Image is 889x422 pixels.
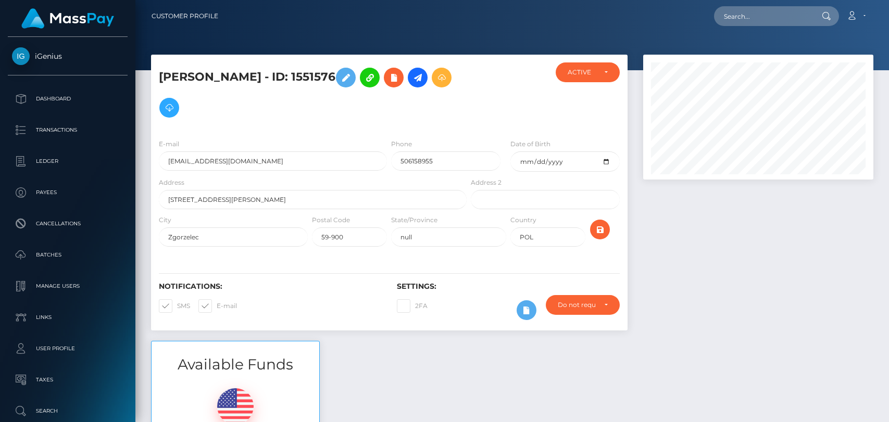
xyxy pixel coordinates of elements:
label: Date of Birth [510,139,550,149]
a: Ledger [8,148,128,174]
p: Taxes [12,372,123,388]
a: Dashboard [8,86,128,112]
a: Transactions [8,117,128,143]
img: MassPay Logo [21,8,114,29]
h5: [PERSON_NAME] - ID: 1551576 [159,62,461,123]
label: SMS [159,299,190,313]
label: Country [510,215,536,225]
label: State/Province [391,215,437,225]
a: Manage Users [8,273,128,299]
a: Customer Profile [152,5,218,27]
label: Postal Code [312,215,350,225]
label: Address [159,178,184,187]
p: Search [12,403,123,419]
p: Manage Users [12,278,123,294]
a: Batches [8,242,128,268]
label: Address 2 [471,178,502,187]
div: Do not require [558,301,595,309]
a: Links [8,304,128,330]
h3: Available Funds [152,354,319,375]
p: Cancellations [12,216,123,232]
span: iGenius [8,52,128,61]
p: Batches [12,247,123,263]
img: iGenius [12,47,30,65]
p: Dashboard [12,91,123,107]
a: Payees [8,180,128,206]
h6: Notifications: [159,282,381,291]
p: Payees [12,185,123,200]
a: Taxes [8,367,128,393]
label: Phone [391,139,412,149]
label: E-mail [198,299,237,313]
p: Ledger [12,154,123,169]
p: Transactions [12,122,123,138]
p: Links [12,310,123,325]
p: User Profile [12,341,123,356]
label: 2FA [397,299,428,313]
label: E-mail [159,139,179,149]
a: Initiate Payout [408,68,428,87]
div: ACTIVE [568,68,595,76]
button: Do not require [546,295,619,315]
button: ACTIVE [556,62,619,82]
a: Cancellations [8,211,128,237]
label: City [159,215,171,225]
a: User Profile [8,336,128,362]
h6: Settings: [397,282,619,291]
input: Search... [714,6,812,26]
